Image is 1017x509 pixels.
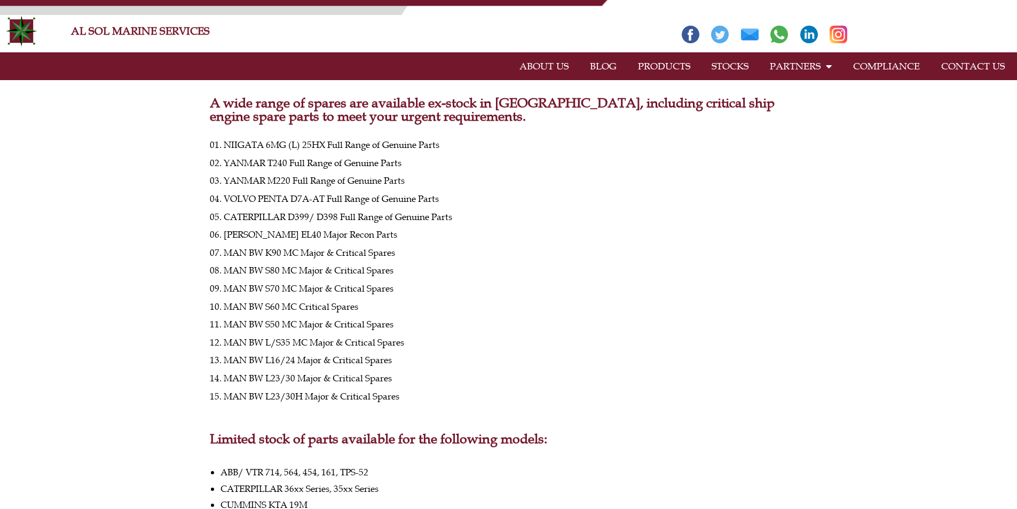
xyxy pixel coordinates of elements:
span: ABB/ VTR 714, 564, 454, 161, TPS-52 [220,466,368,478]
a: BLOG [579,54,627,79]
p: 14. MAN BW L23/30 Major & Critical Spares [210,375,808,382]
p: 10. MAN BW S60 MC Critical Spares [210,303,808,311]
p: 07. MAN BW K90 MC Major & Critical Spares [210,249,808,257]
a: COMPLIANCE [842,54,931,79]
img: Alsolmarine-logo [5,15,37,47]
p: 05. CATERPILLAR D399/ D398 Full Range of Genuine Parts [210,214,808,221]
p: 04. VOLVO PENTA D7A-AT Full Range of Genuine Parts [210,195,808,203]
h2: A wide range of spares are available ex-stock in [GEOGRAPHIC_DATA], including critical ship engin... [210,96,808,123]
a: AL SOL MARINE SERVICES [71,25,210,37]
h2: Limited stock of parts available for the following models: [210,432,808,445]
a: PRODUCTS [627,54,701,79]
p: 15. MAN BW L23/30H Major & Critical Spares [210,393,808,401]
p: 03. YANMAR M220 Full Range of Genuine Parts [210,177,808,185]
p: 01. NIIGATA 6MG (L) 25HX Full Range of Genuine Parts [210,142,808,149]
a: STOCKS [701,54,759,79]
p: 11. MAN BW S50 MC Major & Critical Spares [210,321,808,328]
p: 08. MAN BW S80 MC Major & Critical Spares [210,267,808,275]
a: CONTACT US [931,54,1015,79]
a: PARTNERS [759,54,842,79]
a: ABOUT US [509,54,579,79]
p: 06. [PERSON_NAME] EL40 Major Recon Parts [210,231,808,239]
p: 02. YANMAR T240 Full Range of Genuine Parts [210,160,808,167]
p: 09. MAN BW S70 MC Major & Critical Spares [210,285,808,293]
p: 12. MAN BW L/S35 MC Major & Critical Spares [210,339,808,347]
p: 13. MAN BW L16/24 Major & Critical Spares [210,357,808,364]
span: CATERPILLAR 36xx Series, 35xx Series [220,483,379,495]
